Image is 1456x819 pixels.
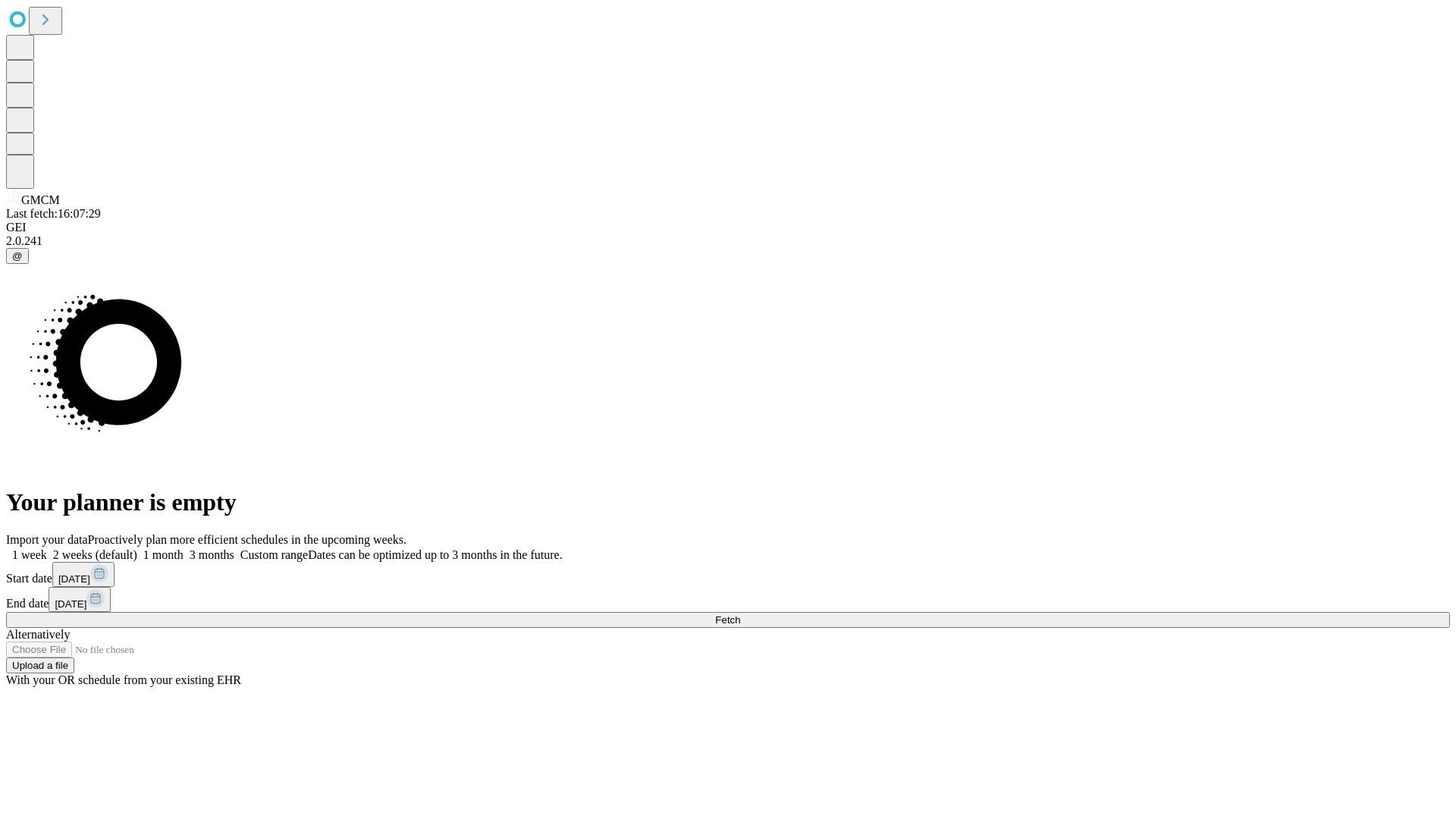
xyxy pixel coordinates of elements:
[190,548,234,561] span: 3 months
[49,587,111,612] button: [DATE]
[55,598,86,610] span: [DATE]
[6,234,1450,248] div: 2.0.241
[12,250,23,262] span: @
[6,673,241,686] span: With your OR schedule from your existing EHR
[6,628,70,641] span: Alternatively
[21,193,60,206] span: GMCM
[6,562,1450,587] div: Start date
[6,533,88,546] span: Import your data
[143,548,184,561] span: 1 month
[6,657,74,673] button: Upload a file
[6,488,1450,516] h1: Your planner is empty
[52,562,115,587] button: [DATE]
[58,573,90,585] span: [DATE]
[6,248,29,264] button: @
[6,587,1450,612] div: End date
[240,548,308,561] span: Custom range
[12,548,47,561] span: 1 week
[6,207,101,220] span: Last fetch: 16:07:29
[6,221,1450,234] div: GEI
[88,533,406,546] span: Proactively plan more efficient schedules in the upcoming weeks.
[308,548,562,561] span: Dates can be optimized up to 3 months in the future.
[53,548,137,561] span: 2 weeks (default)
[6,612,1450,628] button: Fetch
[715,614,740,626] span: Fetch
